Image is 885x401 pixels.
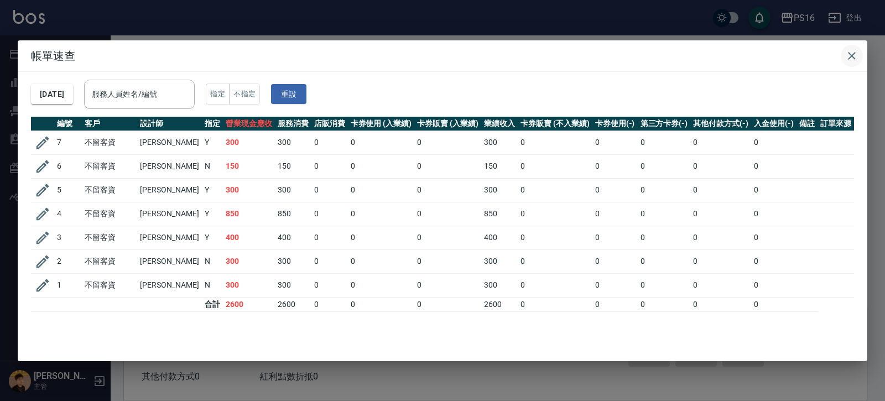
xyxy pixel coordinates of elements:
[638,273,691,297] td: 0
[414,273,481,297] td: 0
[275,202,311,226] td: 850
[275,178,311,202] td: 300
[690,154,751,178] td: 0
[202,249,223,273] td: N
[137,178,202,202] td: [PERSON_NAME]
[518,131,592,154] td: 0
[751,273,796,297] td: 0
[137,154,202,178] td: [PERSON_NAME]
[275,131,311,154] td: 300
[223,226,275,249] td: 400
[592,117,638,131] th: 卡券使用(-)
[311,226,348,249] td: 0
[275,226,311,249] td: 400
[31,84,73,105] button: [DATE]
[223,273,275,297] td: 300
[82,202,137,226] td: 不留客資
[481,249,518,273] td: 300
[311,249,348,273] td: 0
[481,117,518,131] th: 業績收入
[206,84,230,105] button: 指定
[690,202,751,226] td: 0
[638,117,691,131] th: 第三方卡券(-)
[202,154,223,178] td: N
[82,226,137,249] td: 不留客資
[223,202,275,226] td: 850
[137,202,202,226] td: [PERSON_NAME]
[518,117,592,131] th: 卡券販賣 (不入業績)
[348,154,415,178] td: 0
[592,131,638,154] td: 0
[348,117,415,131] th: 卡券使用 (入業績)
[202,273,223,297] td: N
[202,178,223,202] td: Y
[223,249,275,273] td: 300
[414,249,481,273] td: 0
[54,131,82,154] td: 7
[348,202,415,226] td: 0
[54,202,82,226] td: 4
[229,84,260,105] button: 不指定
[414,131,481,154] td: 0
[518,249,592,273] td: 0
[751,178,796,202] td: 0
[223,131,275,154] td: 300
[137,273,202,297] td: [PERSON_NAME]
[275,117,311,131] th: 服務消費
[592,249,638,273] td: 0
[348,178,415,202] td: 0
[690,178,751,202] td: 0
[414,226,481,249] td: 0
[796,117,818,131] th: 備註
[54,178,82,202] td: 5
[592,202,638,226] td: 0
[414,178,481,202] td: 0
[592,178,638,202] td: 0
[638,131,691,154] td: 0
[202,131,223,154] td: Y
[690,117,751,131] th: 其他付款方式(-)
[348,273,415,297] td: 0
[414,154,481,178] td: 0
[690,131,751,154] td: 0
[481,154,518,178] td: 150
[82,273,137,297] td: 不留客資
[518,154,592,178] td: 0
[481,202,518,226] td: 850
[311,202,348,226] td: 0
[271,84,306,105] button: 重設
[223,117,275,131] th: 營業現金應收
[275,297,311,311] td: 2600
[592,226,638,249] td: 0
[348,131,415,154] td: 0
[137,249,202,273] td: [PERSON_NAME]
[223,178,275,202] td: 300
[311,131,348,154] td: 0
[638,297,691,311] td: 0
[518,202,592,226] td: 0
[414,117,481,131] th: 卡券販賣 (入業績)
[348,226,415,249] td: 0
[592,154,638,178] td: 0
[751,202,796,226] td: 0
[481,131,518,154] td: 300
[54,249,82,273] td: 2
[137,131,202,154] td: [PERSON_NAME]
[202,226,223,249] td: Y
[275,154,311,178] td: 150
[518,226,592,249] td: 0
[751,117,796,131] th: 入金使用(-)
[518,297,592,311] td: 0
[82,117,137,131] th: 客戶
[751,249,796,273] td: 0
[518,273,592,297] td: 0
[348,249,415,273] td: 0
[311,178,348,202] td: 0
[223,297,275,311] td: 2600
[202,202,223,226] td: Y
[638,154,691,178] td: 0
[751,131,796,154] td: 0
[690,249,751,273] td: 0
[751,154,796,178] td: 0
[54,154,82,178] td: 6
